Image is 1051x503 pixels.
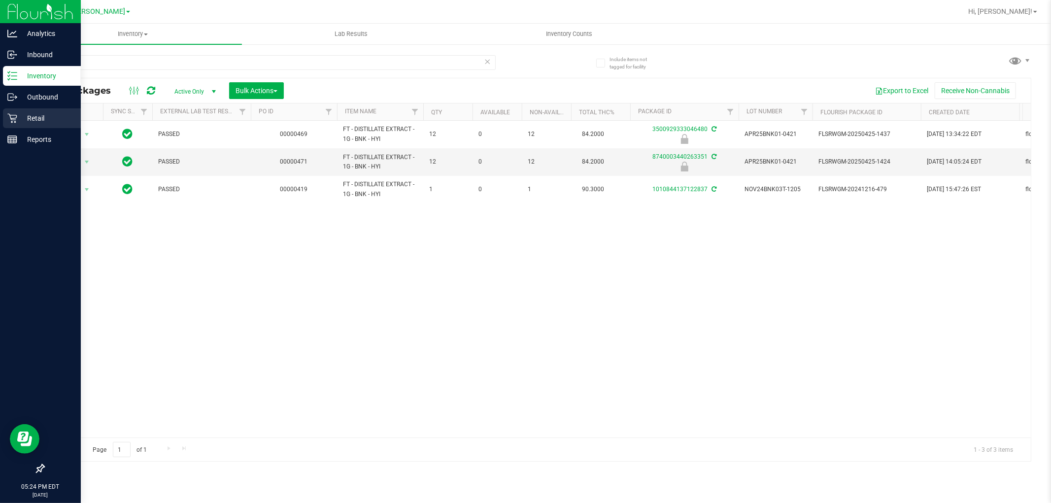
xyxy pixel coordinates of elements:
[927,185,981,194] span: [DATE] 15:47:26 EST
[17,28,76,39] p: Analytics
[81,183,93,197] span: select
[7,71,17,81] inline-svg: Inventory
[158,185,245,194] span: PASSED
[84,442,155,457] span: Page of 1
[478,185,516,194] span: 0
[160,108,237,115] a: External Lab Test Result
[722,103,739,120] a: Filter
[343,153,417,171] span: FT - DISTILLATE EXTRACT - 1G - BNK - HYI
[710,186,716,193] span: Sync from Compliance System
[407,103,423,120] a: Filter
[81,155,93,169] span: select
[123,155,133,168] span: In Sync
[528,157,565,167] span: 12
[820,109,882,116] a: Flourish Package ID
[4,491,76,499] p: [DATE]
[71,7,125,16] span: [PERSON_NAME]
[429,185,467,194] span: 1
[111,108,149,115] a: Sync Status
[17,112,76,124] p: Retail
[966,442,1021,457] span: 1 - 3 of 3 items
[577,182,609,197] span: 90.3000
[123,127,133,141] span: In Sync
[24,30,242,38] span: Inventory
[343,180,417,199] span: FT - DISTILLATE EXTRACT - 1G - BNK - HYI
[629,134,740,144] div: Newly Received
[259,108,273,115] a: PO ID
[17,49,76,61] p: Inbound
[7,29,17,38] inline-svg: Analytics
[746,108,782,115] a: Lot Number
[484,55,491,68] span: Clear
[745,157,807,167] span: APR25BNK01-0421
[652,153,708,160] a: 8740003440263351
[968,7,1032,15] span: Hi, [PERSON_NAME]!
[478,130,516,139] span: 0
[81,128,93,141] span: select
[10,424,39,454] iframe: Resource center
[478,157,516,167] span: 0
[158,157,245,167] span: PASSED
[577,127,609,141] span: 84.2000
[629,162,740,171] div: Newly Received
[745,185,807,194] span: NOV24BNK03T-1205
[17,91,76,103] p: Outbound
[530,109,574,116] a: Non-Available
[235,103,251,120] a: Filter
[927,157,982,167] span: [DATE] 14:05:24 EDT
[236,87,277,95] span: Bulk Actions
[321,103,337,120] a: Filter
[533,30,606,38] span: Inventory Counts
[818,185,915,194] span: FLSRWGM-20241216-479
[745,130,807,139] span: APR25BNK01-0421
[17,70,76,82] p: Inventory
[460,24,678,44] a: Inventory Counts
[429,157,467,167] span: 12
[229,82,284,99] button: Bulk Actions
[24,24,242,44] a: Inventory
[113,442,131,457] input: 1
[321,30,381,38] span: Lab Results
[480,109,510,116] a: Available
[123,182,133,196] span: In Sync
[935,82,1016,99] button: Receive Non-Cannabis
[429,130,467,139] span: 12
[869,82,935,99] button: Export to Excel
[818,130,915,139] span: FLSRWGM-20250425-1437
[242,24,460,44] a: Lab Results
[7,113,17,123] inline-svg: Retail
[652,186,708,193] a: 1010844137122837
[345,108,376,115] a: Item Name
[927,130,982,139] span: [DATE] 13:34:22 EDT
[7,134,17,144] inline-svg: Reports
[7,50,17,60] inline-svg: Inbound
[579,109,614,116] a: Total THC%
[710,153,716,160] span: Sync from Compliance System
[818,157,915,167] span: FLSRWGM-20250425-1424
[280,131,308,137] a: 00000469
[7,92,17,102] inline-svg: Outbound
[431,109,442,116] a: Qty
[43,55,496,70] input: Search Package ID, Item Name, SKU, Lot or Part Number...
[17,134,76,145] p: Reports
[610,56,659,70] span: Include items not tagged for facility
[136,103,152,120] a: Filter
[710,126,716,133] span: Sync from Compliance System
[158,130,245,139] span: PASSED
[343,125,417,143] span: FT - DISTILLATE EXTRACT - 1G - BNK - HYI
[577,155,609,169] span: 84.2000
[51,85,121,96] span: All Packages
[528,130,565,139] span: 12
[528,185,565,194] span: 1
[652,126,708,133] a: 3500929333046480
[796,103,813,120] a: Filter
[4,482,76,491] p: 05:24 PM EDT
[280,158,308,165] a: 00000471
[280,186,308,193] a: 00000419
[929,109,970,116] a: Created Date
[638,108,672,115] a: Package ID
